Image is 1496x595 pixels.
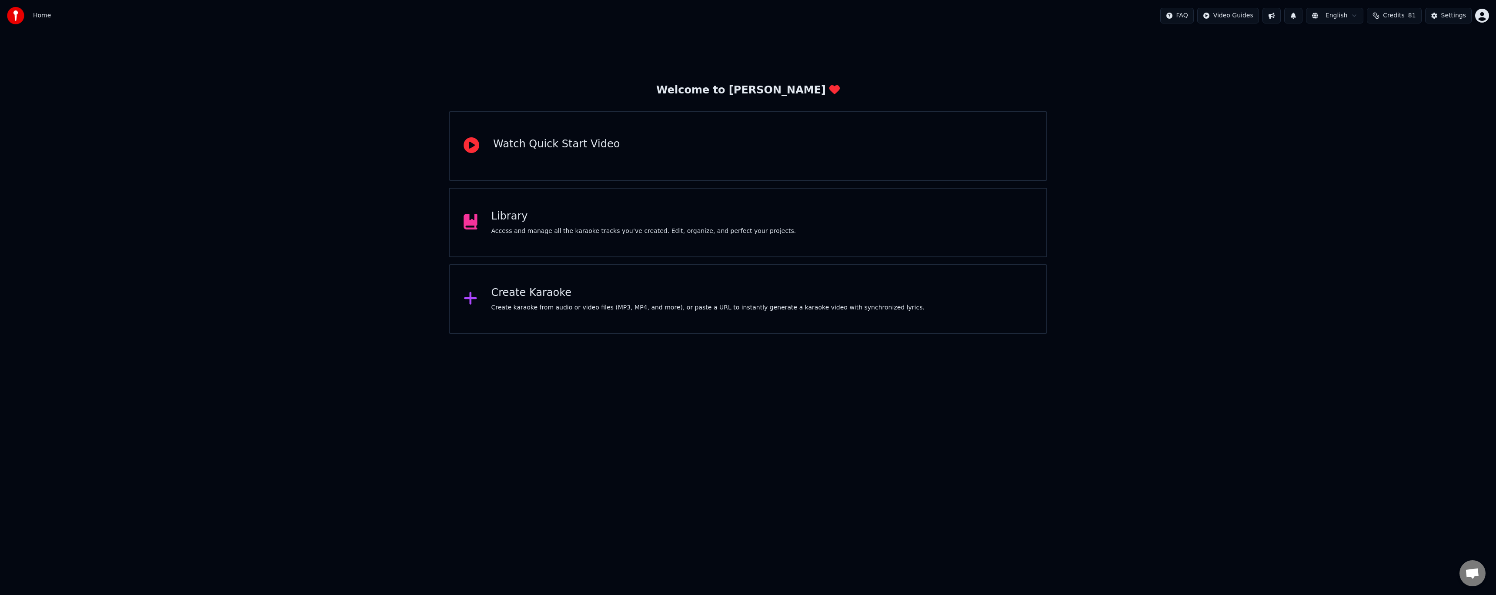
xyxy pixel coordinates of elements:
span: Credits [1383,11,1404,20]
span: Home [33,11,51,20]
button: Settings [1425,8,1472,23]
button: Credits81 [1367,8,1421,23]
div: Settings [1441,11,1466,20]
div: Library [491,209,796,223]
img: youka [7,7,24,24]
span: 81 [1408,11,1416,20]
button: FAQ [1160,8,1194,23]
nav: breadcrumb [33,11,51,20]
button: Video Guides [1197,8,1259,23]
div: Welcome to [PERSON_NAME] [656,83,840,97]
div: Access and manage all the karaoke tracks you’ve created. Edit, organize, and perfect your projects. [491,227,796,236]
div: Create Karaoke [491,286,925,300]
div: Create karaoke from audio or video files (MP3, MP4, and more), or paste a URL to instantly genera... [491,303,925,312]
div: Watch Quick Start Video [493,137,620,151]
div: Open de chat [1459,560,1486,586]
